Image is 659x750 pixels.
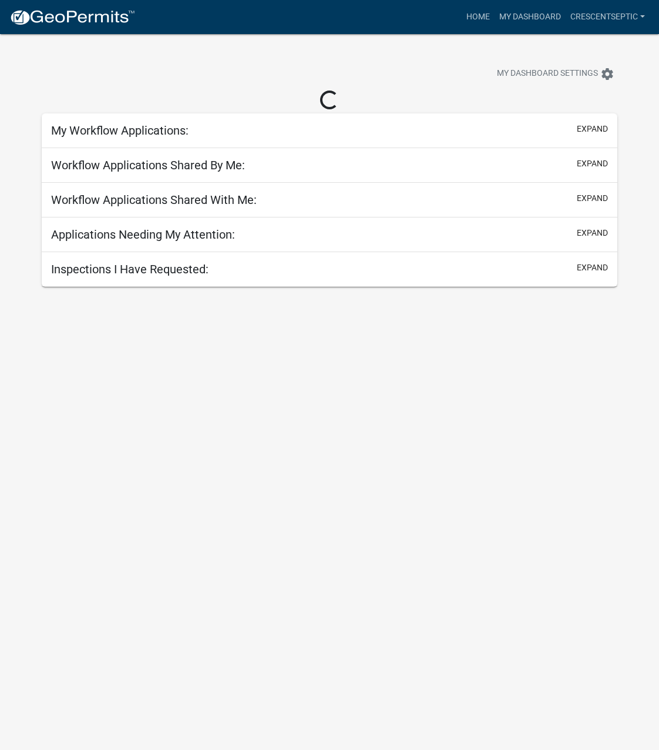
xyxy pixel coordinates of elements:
button: expand [577,262,608,274]
h5: Workflow Applications Shared With Me: [51,193,257,207]
button: expand [577,123,608,135]
a: Crescentseptic [566,6,650,28]
i: settings [600,67,614,81]
button: My Dashboard Settingssettings [487,62,624,85]
h5: Applications Needing My Attention: [51,227,235,242]
button: expand [577,227,608,239]
button: expand [577,158,608,170]
h5: Workflow Applications Shared By Me: [51,158,245,172]
h5: My Workflow Applications: [51,123,189,138]
a: My Dashboard [495,6,566,28]
h5: Inspections I Have Requested: [51,262,209,276]
button: expand [577,192,608,205]
a: Home [462,6,495,28]
span: My Dashboard Settings [497,67,598,81]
